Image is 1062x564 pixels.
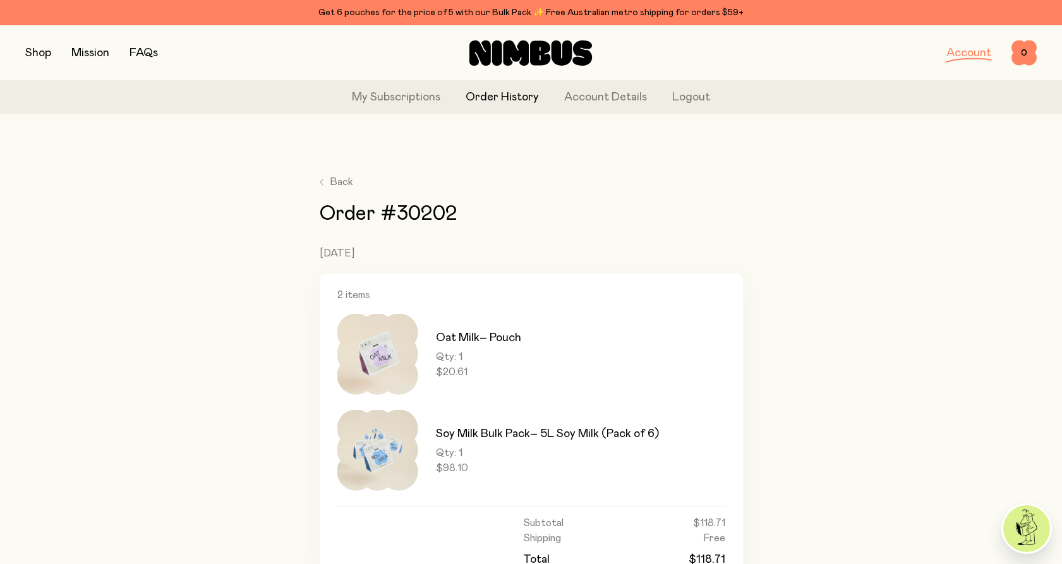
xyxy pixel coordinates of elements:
h3: Soy Milk Bulk Pack [436,426,659,441]
button: Logout [672,89,710,106]
a: FAQs [130,47,158,59]
span: Qty: 1 [436,447,659,459]
h1: Order #30202 [320,203,743,225]
a: Order History [466,89,539,106]
span: $98.10 [436,462,659,474]
span: $20.61 [436,366,521,378]
a: Back [320,174,353,189]
a: My Subscriptions [352,89,440,106]
span: [DATE] [320,248,354,258]
span: Subtotal [523,517,564,529]
span: Shipping [523,532,561,544]
a: Account [946,47,991,59]
span: Back [330,174,353,189]
span: – 5L Soy Milk (Pack of 6) [530,428,659,440]
a: Mission [71,47,109,59]
button: 0 [1011,40,1037,66]
span: Free [703,532,725,544]
div: Get 6 pouches for the price of 5 with our Bulk Pack ✨ Free Australian metro shipping for orders $59+ [25,5,1037,20]
span: $118.71 [693,517,725,529]
img: agent [1003,505,1050,552]
a: Account Details [564,89,647,106]
span: Qty: 1 [436,351,521,363]
h3: Oat Milk [436,330,521,345]
span: – Pouch [480,332,521,344]
h2: 2 items [337,289,725,301]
